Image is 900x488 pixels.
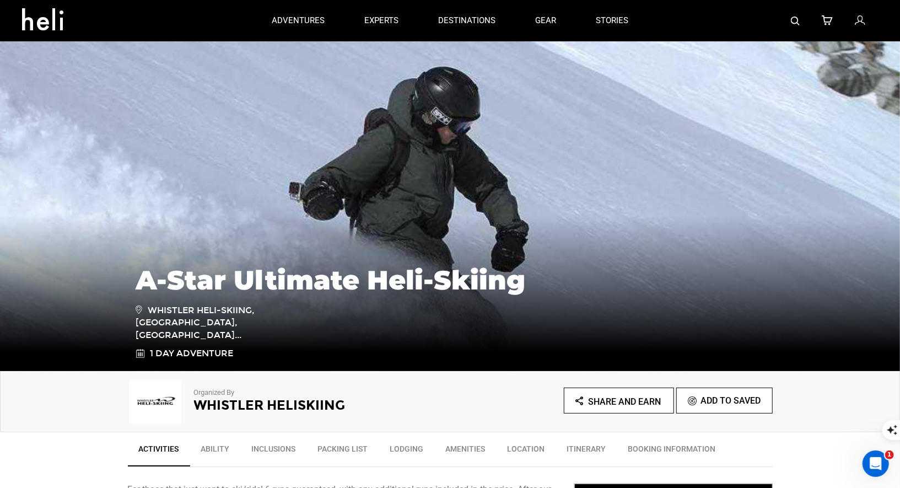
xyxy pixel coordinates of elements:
[272,15,325,26] p: adventures
[379,438,435,465] a: Lodging
[128,380,183,424] img: img_0bd6c2bf7a0220f90b2c926cc1b28b01.png
[438,15,495,26] p: destinations
[150,347,234,360] span: 1 Day Adventure
[128,438,190,466] a: Activities
[241,438,307,465] a: Inclusions
[617,438,727,465] a: BOOKING INFORMATION
[194,398,420,412] h2: Whistler Heliskiing
[701,395,761,406] span: Add To Saved
[497,438,556,465] a: Location
[136,265,764,295] h1: A-Star Ultimate Heli-Skiing
[194,388,420,398] p: Organized By
[307,438,379,465] a: Packing List
[588,396,661,407] span: Share and Earn
[863,451,889,477] iframe: Intercom live chat
[136,303,293,342] span: Whistler Heli-Skiing, [GEOGRAPHIC_DATA], [GEOGRAPHIC_DATA]...
[791,17,800,25] img: search-bar-icon.svg
[556,438,617,465] a: Itinerary
[190,438,241,465] a: Ability
[435,438,497,465] a: Amenities
[364,15,398,26] p: experts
